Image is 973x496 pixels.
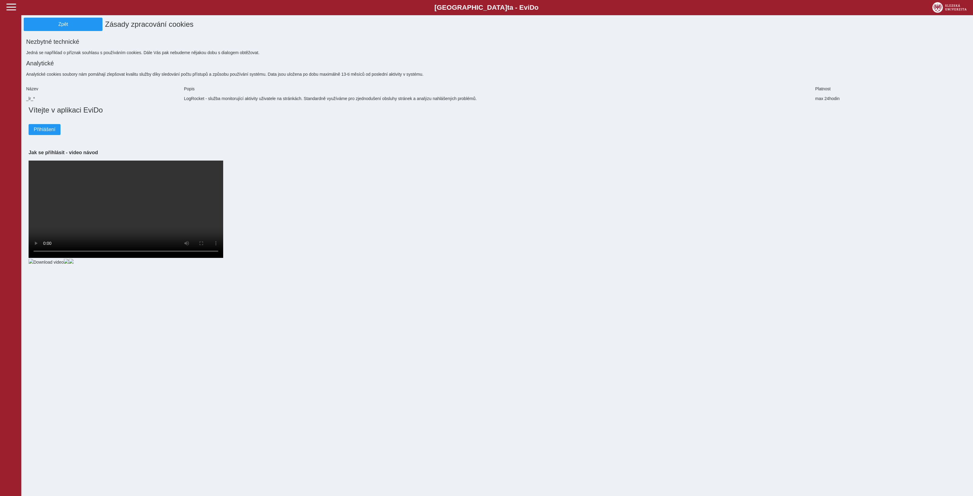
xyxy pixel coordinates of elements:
[507,4,509,11] span: t
[29,259,33,264] img: download-mm.png
[29,161,223,258] video: Your browser does not support the video tag.
[932,2,967,13] img: logo_web_su.png
[529,4,534,11] span: D
[102,18,892,31] h1: Zásady zpracování cookies
[813,84,971,94] div: Platnost
[535,4,539,11] span: o
[29,150,966,155] h3: Jak se přihlásit - video návod
[24,18,102,31] button: Zpět
[26,60,968,67] h2: Analytické
[24,84,182,94] div: Název
[24,94,182,103] div: _lr_*
[24,69,971,79] div: Analytické cookies soubory nám pomáhají zlepšovat kvalitu služby díky sledování počtu přístupů a ...
[29,124,61,135] button: Přihlášení
[182,84,813,94] div: Popis
[26,22,100,27] span: Zpět
[29,106,966,114] h1: Vítejte v aplikaci EviDo
[182,94,813,103] div: LogRocket - služba monitorující aktivity uživatele na stránkách. Standardně využíváme pro zjednod...
[64,259,69,264] img: download-mm-settings.png
[18,4,955,12] b: [GEOGRAPHIC_DATA] a - Evi
[26,38,968,45] h2: Nezbytné technické
[33,260,64,265] span: Download video
[69,259,74,264] img: download-mm-close.png
[813,94,971,103] div: max 24hodin
[34,127,55,132] span: Přihlášení
[29,259,966,265] div: Download video EviDo
[24,48,971,57] div: Jedná se například o příznak souhlasu s používáním cookies. Dále Vás pak nebudeme nějakou dobu s ...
